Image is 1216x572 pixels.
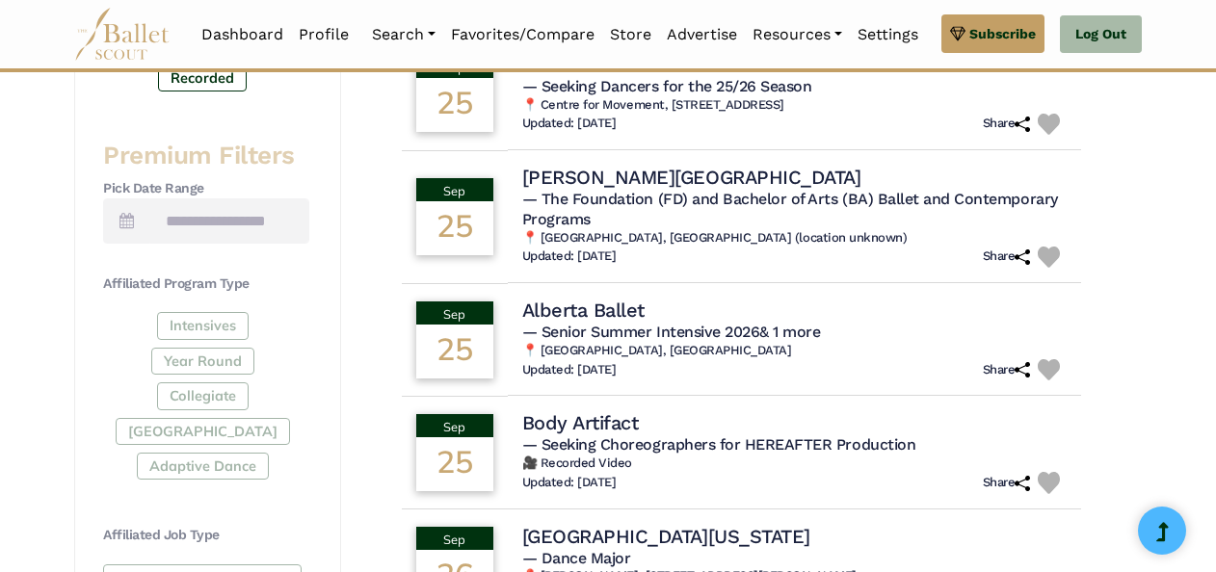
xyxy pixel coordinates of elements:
[522,362,617,378] h6: Updated: [DATE]
[291,14,357,55] a: Profile
[522,165,861,190] h4: [PERSON_NAME][GEOGRAPHIC_DATA]
[522,77,812,95] span: — Seeking Dancers for the 25/26 Season
[522,323,821,341] span: — Senior Summer Intensive 2026
[983,248,1031,265] h6: Share
[103,274,309,294] h4: Affiliated Program Type
[158,65,247,91] label: Recorded
[522,116,617,132] h6: Updated: [DATE]
[745,14,850,55] a: Resources
[941,14,1044,53] a: Subscribe
[194,14,291,55] a: Dashboard
[522,410,639,435] h4: Body Artifact
[950,23,965,44] img: gem.svg
[522,298,645,323] h4: Alberta Ballet
[522,343,1068,359] h6: 📍 [GEOGRAPHIC_DATA], [GEOGRAPHIC_DATA]
[759,323,820,341] a: & 1 more
[364,14,443,55] a: Search
[443,14,602,55] a: Favorites/Compare
[522,97,1068,114] h6: 📍 Centre for Movement, [STREET_ADDRESS]
[522,455,1068,472] h6: 🎥 Recorded Video
[416,78,493,132] div: 25
[522,230,1068,247] h6: 📍 [GEOGRAPHIC_DATA], [GEOGRAPHIC_DATA] (location unknown)
[522,248,617,265] h6: Updated: [DATE]
[103,526,309,545] h4: Affiliated Job Type
[416,301,493,325] div: Sep
[522,475,617,491] h6: Updated: [DATE]
[103,140,309,172] h3: Premium Filters
[416,437,493,491] div: 25
[522,524,810,549] h4: [GEOGRAPHIC_DATA][US_STATE]
[416,414,493,437] div: Sep
[983,362,1031,378] h6: Share
[416,201,493,255] div: 25
[850,14,926,55] a: Settings
[983,116,1031,132] h6: Share
[103,179,309,198] h4: Pick Date Range
[416,325,493,378] div: 25
[602,14,659,55] a: Store
[1060,15,1142,54] a: Log Out
[983,475,1031,491] h6: Share
[522,435,915,454] span: — Seeking Choreographers for HEREAFTER Production
[416,527,493,550] div: Sep
[969,23,1036,44] span: Subscribe
[522,190,1058,228] span: — The Foundation (FD) and Bachelor of Arts (BA) Ballet and Contemporary Programs
[416,178,493,201] div: Sep
[522,549,631,567] span: — Dance Major
[659,14,745,55] a: Advertise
